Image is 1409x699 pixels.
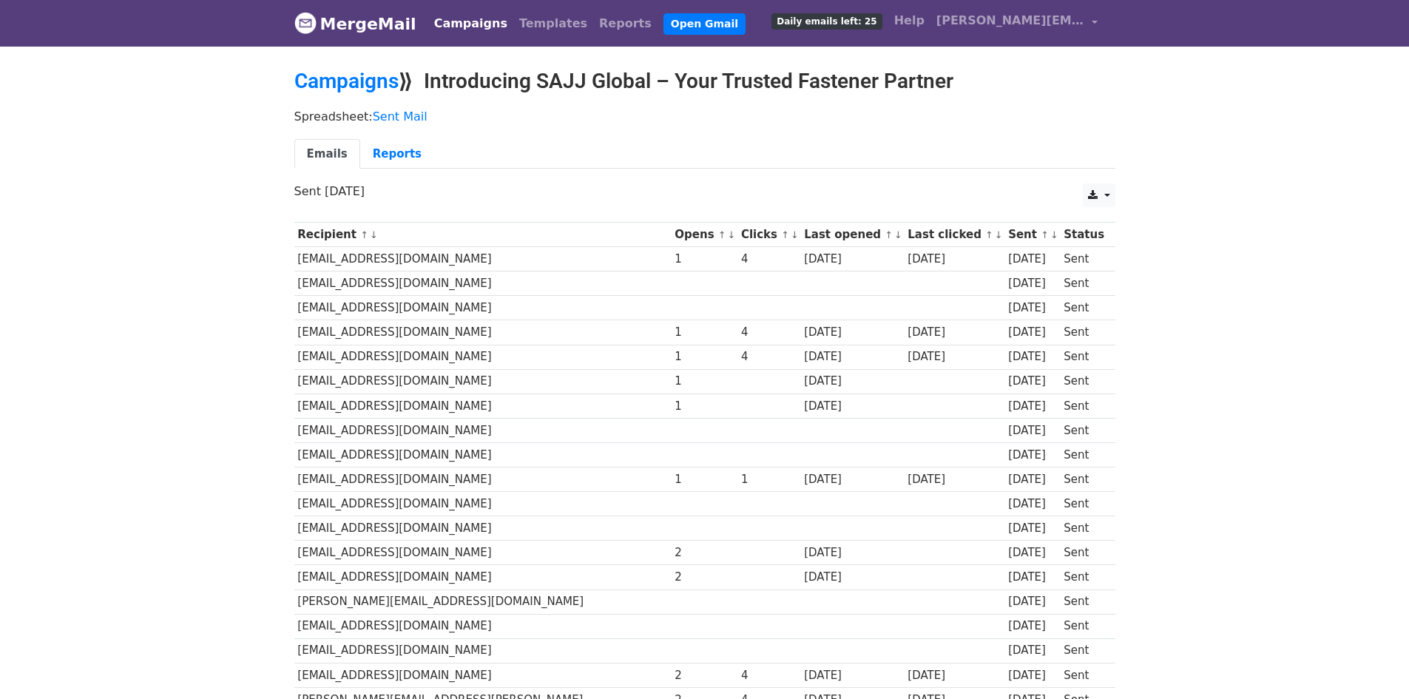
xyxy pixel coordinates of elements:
a: Reports [360,139,434,169]
td: Sent [1060,492,1107,516]
td: Sent [1060,590,1107,614]
td: [EMAIL_ADDRESS][DOMAIN_NAME] [294,271,672,296]
div: [DATE] [908,471,1001,488]
div: [DATE] [1008,300,1057,317]
div: [DATE] [1008,593,1057,610]
div: [DATE] [1008,471,1057,488]
a: ↑ [885,229,893,240]
div: [DATE] [908,667,1001,684]
a: ↓ [995,229,1003,240]
td: Sent [1060,442,1107,467]
div: 2 [675,667,734,684]
a: Sent Mail [373,109,428,124]
div: 1 [675,471,734,488]
div: [DATE] [1008,348,1057,365]
div: 2 [675,544,734,561]
div: [DATE] [804,398,900,415]
td: [EMAIL_ADDRESS][DOMAIN_NAME] [294,516,672,541]
td: [EMAIL_ADDRESS][DOMAIN_NAME] [294,565,672,590]
td: Sent [1060,418,1107,442]
div: 4 [741,324,797,341]
div: [DATE] [1008,251,1057,268]
a: ↑ [781,229,789,240]
td: [EMAIL_ADDRESS][DOMAIN_NAME] [294,247,672,271]
a: MergeMail [294,8,416,39]
th: Last opened [800,223,904,247]
td: [EMAIL_ADDRESS][DOMAIN_NAME] [294,663,672,687]
div: [DATE] [908,348,1001,365]
div: 4 [741,251,797,268]
a: ↓ [728,229,736,240]
td: [EMAIL_ADDRESS][DOMAIN_NAME] [294,418,672,442]
td: Sent [1060,271,1107,296]
div: [DATE] [804,324,900,341]
td: Sent [1060,369,1107,394]
div: [DATE] [804,471,900,488]
a: Open Gmail [663,13,746,35]
td: [EMAIL_ADDRESS][DOMAIN_NAME] [294,492,672,516]
td: Sent [1060,663,1107,687]
td: Sent [1060,541,1107,565]
div: [DATE] [1008,544,1057,561]
th: Last clicked [905,223,1005,247]
div: [DATE] [804,348,900,365]
td: Sent [1060,614,1107,638]
td: Sent [1060,638,1107,663]
td: [EMAIL_ADDRESS][DOMAIN_NAME] [294,394,672,418]
td: Sent [1060,394,1107,418]
a: [PERSON_NAME][EMAIL_ADDRESS][DOMAIN_NAME] [930,6,1104,41]
p: Spreadsheet: [294,109,1115,124]
div: [DATE] [1008,520,1057,537]
div: [DATE] [908,324,1001,341]
td: Sent [1060,516,1107,541]
div: [DATE] [1008,373,1057,390]
div: [DATE] [1008,422,1057,439]
a: ↓ [791,229,799,240]
td: [PERSON_NAME][EMAIL_ADDRESS][DOMAIN_NAME] [294,590,672,614]
td: Sent [1060,467,1107,492]
div: [DATE] [1008,447,1057,464]
div: [DATE] [804,544,900,561]
div: [DATE] [804,251,900,268]
div: 1 [741,471,797,488]
div: [DATE] [908,251,1001,268]
th: Sent [1004,223,1060,247]
th: Status [1060,223,1107,247]
td: [EMAIL_ADDRESS][DOMAIN_NAME] [294,467,672,492]
div: [DATE] [1008,569,1057,586]
a: Daily emails left: 25 [766,6,888,36]
a: ↑ [1041,229,1049,240]
div: 1 [675,251,734,268]
td: [EMAIL_ADDRESS][DOMAIN_NAME] [294,345,672,369]
div: [DATE] [1008,642,1057,659]
a: Reports [593,9,658,38]
td: [EMAIL_ADDRESS][DOMAIN_NAME] [294,296,672,320]
div: [DATE] [804,569,900,586]
a: ↓ [1050,229,1058,240]
th: Recipient [294,223,672,247]
div: [DATE] [1008,324,1057,341]
div: [DATE] [1008,667,1057,684]
div: 1 [675,398,734,415]
a: Campaigns [294,69,399,93]
div: 1 [675,373,734,390]
div: 1 [675,324,734,341]
div: [DATE] [1008,618,1057,635]
td: [EMAIL_ADDRESS][DOMAIN_NAME] [294,442,672,467]
span: [PERSON_NAME][EMAIL_ADDRESS][DOMAIN_NAME] [936,12,1084,30]
a: Campaigns [428,9,513,38]
td: [EMAIL_ADDRESS][DOMAIN_NAME] [294,638,672,663]
span: Daily emails left: 25 [771,13,882,30]
div: [DATE] [1008,398,1057,415]
div: 4 [741,348,797,365]
a: ↓ [370,229,378,240]
td: Sent [1060,296,1107,320]
div: 1 [675,348,734,365]
a: Emails [294,139,360,169]
td: [EMAIL_ADDRESS][DOMAIN_NAME] [294,369,672,394]
p: Sent [DATE] [294,183,1115,199]
a: Templates [513,9,593,38]
img: MergeMail logo [294,12,317,34]
div: [DATE] [1008,496,1057,513]
th: Opens [672,223,738,247]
